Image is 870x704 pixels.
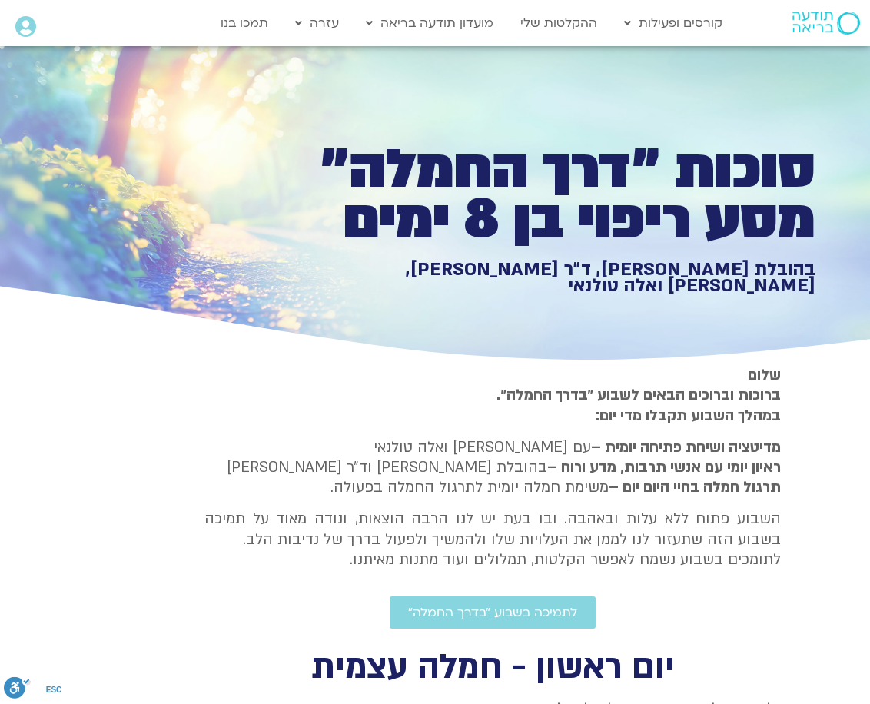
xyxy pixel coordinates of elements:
b: תרגול חמלה בחיי היום יום – [609,477,781,497]
strong: שלום [748,365,781,385]
strong: ברוכות וברוכים הבאים לשבוע ״בדרך החמלה״. במהלך השבוע תקבלו מדי יום: [496,385,781,425]
a: לתמיכה בשבוע ״בדרך החמלה״ [390,596,596,629]
img: תודעה בריאה [792,12,860,35]
a: ההקלטות שלי [513,8,605,38]
strong: מדיטציה ושיחת פתיחה יומית – [591,437,781,457]
a: מועדון תודעה בריאה [358,8,501,38]
p: עם [PERSON_NAME] ואלה טולנאי בהובלת [PERSON_NAME] וד״ר [PERSON_NAME] משימת חמלה יומית לתרגול החמל... [204,437,781,498]
a: עזרה [287,8,347,38]
b: ראיון יומי עם אנשי תרבות, מדע ורוח – [547,457,781,477]
p: השבוע פתוח ללא עלות ובאהבה. ובו בעת יש לנו הרבה הוצאות, ונודה מאוד על תמיכה בשבוע הזה שתעזור לנו ... [204,509,781,570]
h1: סוכות ״דרך החמלה״ מסע ריפוי בן 8 ימים [283,144,815,245]
a: תמכו בנו [213,8,276,38]
h1: בהובלת [PERSON_NAME], ד״ר [PERSON_NAME], [PERSON_NAME] ואלה טולנאי [283,261,815,294]
h2: יום ראשון - חמלה עצמית [151,652,835,683]
span: לתמיכה בשבוע ״בדרך החמלה״ [408,606,577,619]
a: קורסים ופעילות [616,8,730,38]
